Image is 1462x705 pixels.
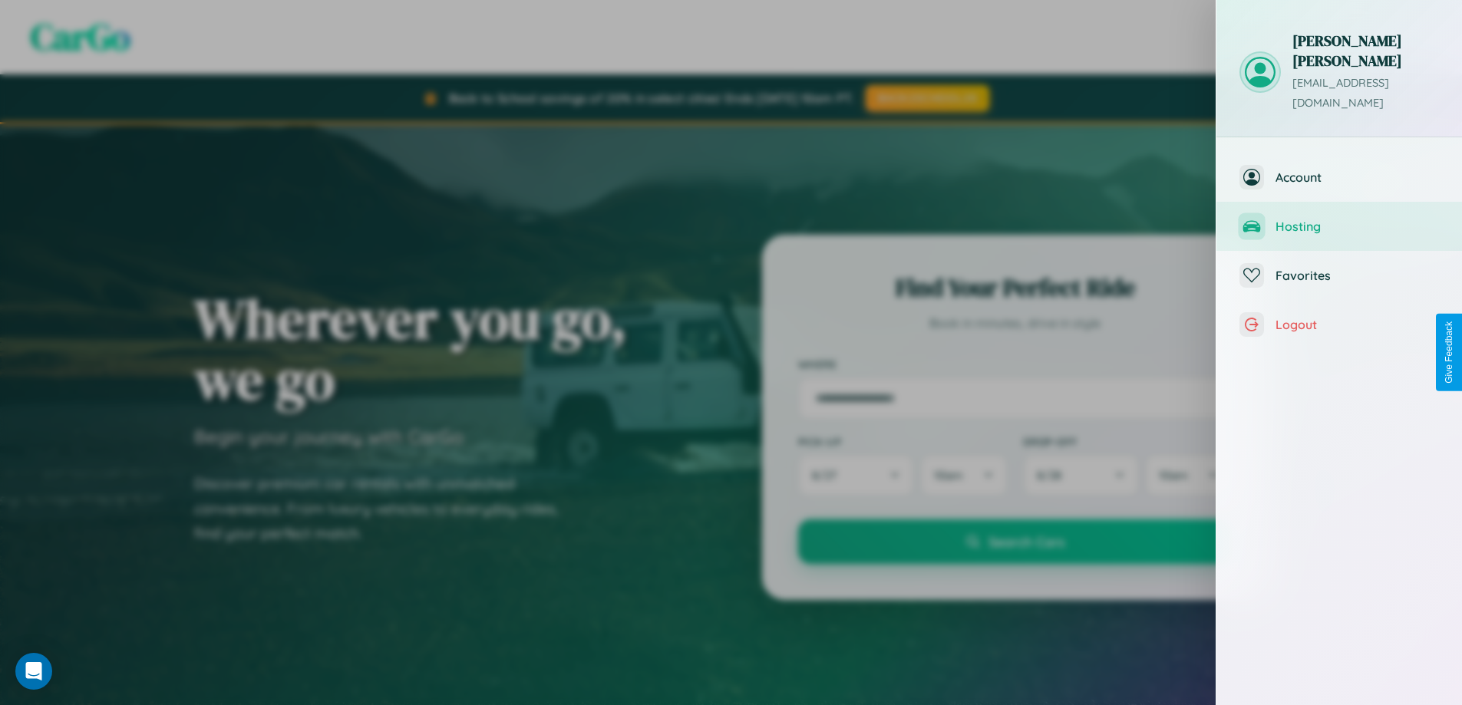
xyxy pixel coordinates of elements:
button: Hosting [1216,202,1462,251]
button: Favorites [1216,251,1462,300]
h3: [PERSON_NAME] [PERSON_NAME] [1292,31,1439,71]
div: Give Feedback [1444,321,1454,384]
span: Logout [1276,317,1439,332]
span: Favorites [1276,268,1439,283]
span: Hosting [1276,219,1439,234]
button: Account [1216,153,1462,202]
div: Open Intercom Messenger [15,653,52,690]
span: Account [1276,170,1439,185]
p: [EMAIL_ADDRESS][DOMAIN_NAME] [1292,74,1439,114]
button: Logout [1216,300,1462,349]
